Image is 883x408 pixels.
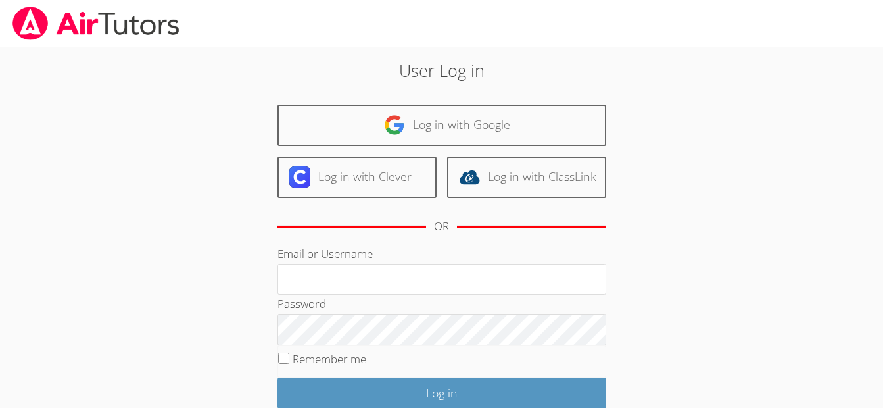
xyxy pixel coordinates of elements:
[277,105,606,146] a: Log in with Google
[293,351,366,367] label: Remember me
[447,157,606,198] a: Log in with ClassLink
[277,246,373,261] label: Email or Username
[384,115,405,136] img: google-logo-50288ca7cdecda66e5e0955fdab243c47b7ad437acaf1139b6f446037453330a.svg
[277,157,437,198] a: Log in with Clever
[289,166,310,188] img: clever-logo-6eab21bc6e7a338710f1a6ff85c0baf02591cd810cc4098c63d3a4b26e2feb20.svg
[277,296,326,311] label: Password
[434,217,449,236] div: OR
[459,166,480,188] img: classlink-logo-d6bb404cc1216ec64c9a2012d9dc4662098be43eaf13dc465df04b49fa7ab582.svg
[11,7,181,40] img: airtutors_banner-c4298cdbf04f3fff15de1276eac7730deb9818008684d7c2e4769d2f7ddbe033.png
[203,58,680,83] h2: User Log in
